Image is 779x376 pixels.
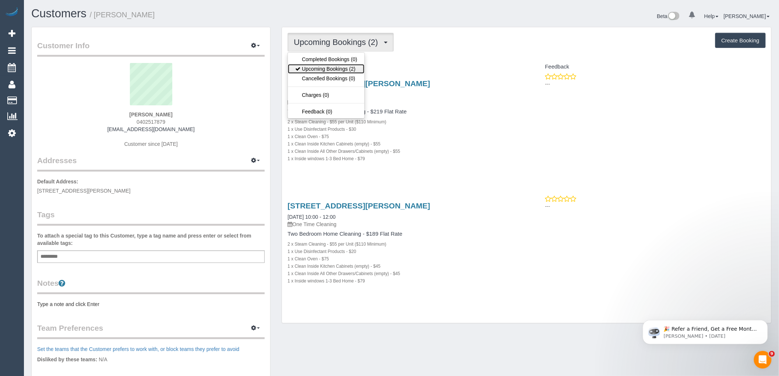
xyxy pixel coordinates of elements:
[99,356,107,362] span: N/A
[288,119,386,124] small: 2 x Steam Cleaning - $55 per Unit ($110 Minimum)
[288,264,380,269] small: 1 x Clean Inside Kitchen Cabinets (empty) - $45
[545,203,766,210] p: ---
[532,64,766,70] h4: Feedback
[288,271,400,276] small: 1 x Clean Inside All Other Drawers/Cabinets (empty) - $45
[31,7,87,20] a: Customers
[107,126,195,132] a: [EMAIL_ADDRESS][DOMAIN_NAME]
[288,141,380,147] small: 1 x Clean Inside Kitchen Cabinets (empty) - $55
[769,351,775,357] span: 9
[545,80,766,88] p: ---
[37,178,78,185] label: Default Address:
[667,12,680,21] img: New interface
[632,305,779,356] iframe: Intercom notifications message
[288,214,335,220] a: [DATE] 10:00 - 12:00
[137,119,165,125] span: 0402517879
[288,109,521,115] h4: Three Bedroom Home Cleaning - $219 Flat Rate
[704,13,719,19] a: Help
[724,13,770,19] a: [PERSON_NAME]
[754,351,772,369] iframe: Intercom live chat
[288,256,329,261] small: 1 x Clean Oven - $75
[37,40,265,57] legend: Customer Info
[288,98,521,106] p: One Time Cleaning
[288,201,430,210] a: [STREET_ADDRESS][PERSON_NAME]
[288,74,364,83] a: Cancelled Bookings (0)
[37,346,239,352] a: Set the teams that the Customer prefers to work with, or block teams they prefer to avoid
[288,231,521,237] h4: Two Bedroom Home Cleaning - $189 Flat Rate
[288,127,356,132] small: 1 x Use Disinfectant Products - $30
[37,232,265,247] label: To attach a special tag to this Customer, type a tag name and press enter or select from availabl...
[715,33,766,48] button: Create Booking
[288,221,521,228] p: One Time Cleaning
[37,278,265,294] legend: Notes
[37,356,97,363] label: Disliked by these teams:
[288,242,386,247] small: 2 x Steam Cleaning - $55 per Unit ($110 Minimum)
[32,21,126,101] span: 🎉 Refer a Friend, Get a Free Month! 🎉 Love Automaid? Share the love! When you refer a friend who ...
[288,64,364,74] a: Upcoming Bookings (2)
[37,188,131,194] span: [STREET_ADDRESS][PERSON_NAME]
[129,112,172,117] strong: [PERSON_NAME]
[288,156,365,161] small: 1 x Inside windows 1-3 Bed Home - $79
[657,13,680,19] a: Beta
[288,55,364,64] a: Completed Bookings (0)
[124,141,178,147] span: Customer since [DATE]
[4,7,19,18] img: Automaid Logo
[288,90,364,100] a: Charges (0)
[288,33,394,52] button: Upcoming Bookings (2)
[32,28,127,35] p: Message from Ellie, sent 5d ago
[37,209,265,226] legend: Tags
[37,301,265,308] pre: Type a note and click Enter
[288,249,356,254] small: 1 x Use Disinfectant Products - $20
[288,64,521,70] h4: Service
[288,149,400,154] small: 1 x Clean Inside All Other Drawers/Cabinets (empty) - $55
[288,134,329,139] small: 1 x Clean Oven - $75
[37,323,265,339] legend: Team Preferences
[294,38,382,47] span: Upcoming Bookings (2)
[288,107,364,116] a: Feedback (0)
[288,278,365,284] small: 1 x Inside windows 1-3 Bed Home - $79
[90,11,155,19] small: / [PERSON_NAME]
